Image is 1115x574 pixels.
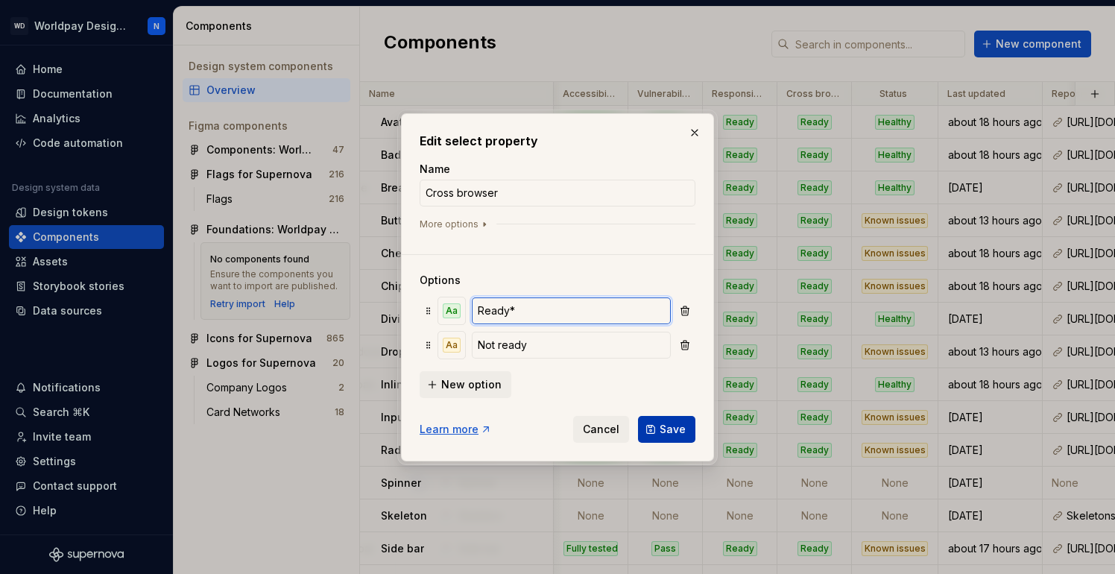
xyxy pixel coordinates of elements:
span: New option [441,377,502,392]
h3: Options [420,273,695,288]
button: More options [420,218,490,230]
button: New option [420,371,511,398]
button: Cancel [573,416,629,443]
button: Save [638,416,695,443]
a: Learn more [420,422,492,437]
span: Cancel [583,422,619,437]
button: Aa [438,332,465,359]
div: Aa [443,338,461,353]
h2: Edit select property [420,132,695,150]
span: Save [660,422,686,437]
button: Aa [438,297,465,324]
label: Name [420,162,450,177]
div: Aa [443,303,461,318]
